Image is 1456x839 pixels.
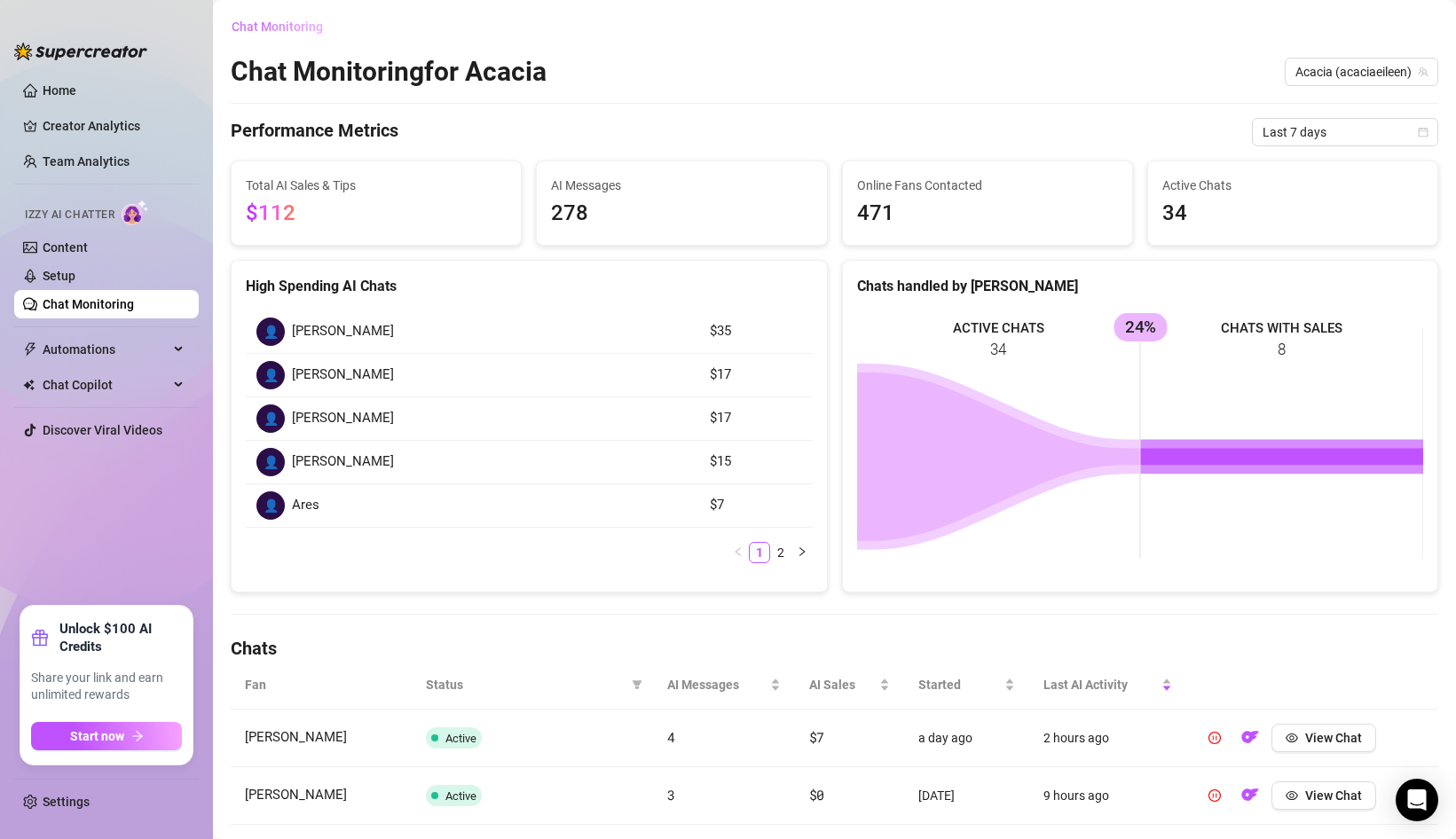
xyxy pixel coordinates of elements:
article: $35 [710,321,802,342]
th: Last AI Activity [1029,661,1186,710]
span: [PERSON_NAME] [292,365,394,386]
span: Chat Monitoring [232,20,323,34]
div: 👤 [256,491,285,520]
div: Chats handled by [PERSON_NAME] [857,275,1424,297]
div: 👤 [256,361,285,389]
img: logo-BBDzfeDw.svg [14,43,147,60]
th: Started [904,661,1029,710]
li: 1 [749,542,770,563]
a: OF [1236,734,1264,749]
td: 9 hours ago [1029,767,1186,825]
img: AI Chatter [122,200,149,225]
a: Settings [43,795,90,809]
a: 1 [750,543,769,562]
a: Setup [43,269,75,283]
span: Chat Copilot [43,371,169,399]
td: a day ago [904,710,1029,767]
a: Content [43,240,88,255]
article: $7 [710,495,802,516]
span: Active Chats [1162,176,1423,195]
span: AI Messages [667,675,766,694]
span: left [733,546,744,557]
span: Last AI Activity [1043,675,1158,694]
a: 2 [771,543,791,562]
span: [PERSON_NAME] [245,787,347,803]
td: [DATE] [904,767,1029,825]
span: Active [445,789,476,803]
span: eye [1286,789,1298,802]
h2: Chat Monitoring for Acacia [231,55,547,89]
a: Team Analytics [43,154,130,169]
span: Online Fans Contacted [857,176,1118,195]
th: AI Sales [795,661,905,710]
span: filter [628,671,646,698]
span: 3 [667,786,675,804]
li: 2 [770,542,791,563]
span: pause-circle [1208,732,1221,744]
span: [PERSON_NAME] [245,729,347,745]
span: 471 [857,197,1118,231]
a: Discover Viral Videos [43,423,162,437]
span: [PERSON_NAME] [292,451,394,473]
span: AI Sales [809,675,877,694]
span: View Chat [1305,788,1362,803]
span: $7 [809,728,824,746]
span: [PERSON_NAME] [292,408,394,429]
button: Chat Monitoring [231,12,337,41]
span: thunderbolt [23,342,37,357]
span: [PERSON_NAME] [292,321,394,342]
span: Last 7 days [1263,119,1428,145]
a: Creator Analytics [43,112,185,140]
div: 👤 [256,448,285,476]
th: AI Messages [653,661,794,710]
span: $112 [246,200,295,225]
span: Automations [43,335,169,364]
span: Started [918,675,1001,694]
strong: Unlock $100 AI Credits [59,620,182,655]
span: Izzy AI Chatter [25,207,114,223]
button: OF [1236,724,1264,752]
span: Active [445,732,476,745]
span: 4 [667,728,675,746]
article: $17 [710,365,802,386]
span: Share your link and earn unlimited rewards [31,670,182,704]
button: Start nowarrow-right [31,722,182,750]
span: Ares [292,495,319,516]
button: View Chat [1271,724,1376,752]
img: OF [1241,786,1259,804]
button: View Chat [1271,781,1376,810]
li: Next Page [791,542,813,563]
h4: Chats [231,636,1438,661]
button: right [791,542,813,563]
span: View Chat [1305,731,1362,745]
img: Chat Copilot [23,379,35,391]
button: OF [1236,781,1264,810]
span: gift [31,629,49,647]
span: eye [1286,732,1298,744]
span: right [797,546,807,557]
article: $15 [710,451,802,473]
th: Fan [231,661,412,710]
span: arrow-right [131,730,144,742]
span: calendar [1418,127,1428,137]
span: Acacia (acaciaeileen) [1295,59,1428,85]
span: 278 [551,197,812,231]
span: Total AI Sales & Tips [246,176,507,195]
h4: Performance Metrics [231,118,398,146]
span: Status [426,675,625,694]
a: Home [43,83,76,98]
article: $17 [710,408,802,429]
span: 34 [1162,197,1423,231]
div: High Spending AI Chats [246,275,813,297]
a: OF [1236,792,1264,806]
span: filter [632,679,642,690]
img: OF [1241,728,1259,746]
div: Open Intercom Messenger [1396,779,1438,821]
div: 👤 [256,404,285,433]
span: $0 [809,786,824,804]
div: 👤 [256,318,285,346]
span: pause-circle [1208,789,1221,802]
a: Chat Monitoring [43,297,134,311]
li: Previous Page [728,542,749,563]
button: left [728,542,749,563]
